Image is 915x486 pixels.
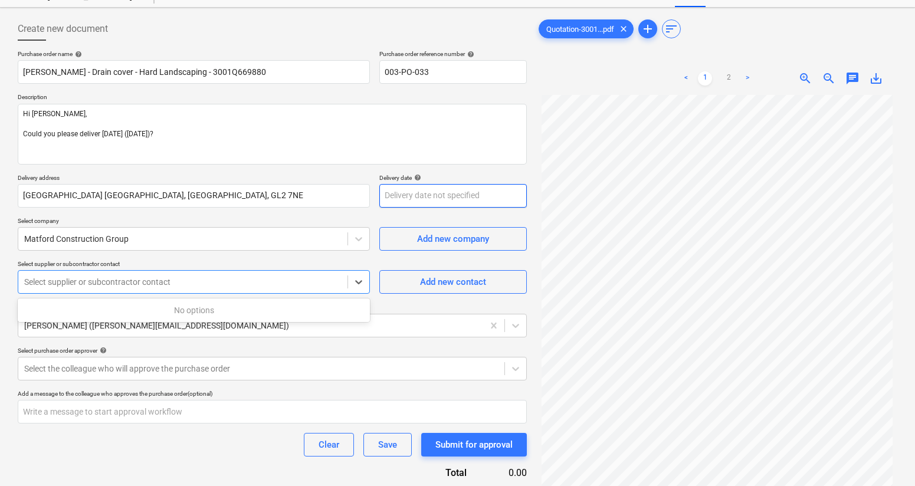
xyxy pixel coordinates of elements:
[721,71,736,86] a: Page 2
[18,184,370,208] input: Delivery address
[97,347,107,354] span: help
[822,71,836,86] span: zoom_out
[664,22,678,36] span: sort
[486,466,527,480] div: 0.00
[18,217,370,227] p: Select company
[18,301,370,320] div: No options
[465,51,474,58] span: help
[869,71,883,86] span: save_alt
[698,71,712,86] a: Page 1 is your current page
[641,22,655,36] span: add
[539,25,621,34] span: Quotation-3001...pdf
[18,60,370,84] input: Document name
[420,274,486,290] div: Add new contact
[798,71,812,86] span: zoom_in
[18,104,527,165] textarea: Hi [PERSON_NAME], Could you please deliver [DATE] ([DATE])?
[73,51,82,58] span: help
[379,270,527,294] button: Add new contact
[319,437,339,452] div: Clear
[18,347,527,354] div: Select purchase order approver
[378,437,397,452] div: Save
[421,433,527,457] button: Submit for approval
[379,184,527,208] input: Delivery date not specified
[740,71,755,86] a: Next page
[379,227,527,251] button: Add new company
[435,437,513,452] div: Submit for approval
[18,174,370,184] p: Delivery address
[18,400,527,423] input: Write a message to start approval workflow
[379,50,527,58] div: Purchase order reference number
[379,174,527,182] div: Delivery date
[539,19,634,38] div: Quotation-3001...pdf
[304,433,354,457] button: Clear
[845,71,860,86] span: chat
[18,260,370,270] p: Select supplier or subcontractor contact
[379,60,527,84] input: Reference number
[679,71,693,86] a: Previous page
[18,22,108,36] span: Create new document
[417,231,489,247] div: Add new company
[363,433,412,457] button: Save
[616,22,631,36] span: clear
[18,50,370,58] div: Purchase order name
[412,174,421,181] span: help
[373,466,486,480] div: Total
[18,93,527,103] p: Description
[18,390,527,398] div: Add a message to the colleague who approves the purchase order (optional)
